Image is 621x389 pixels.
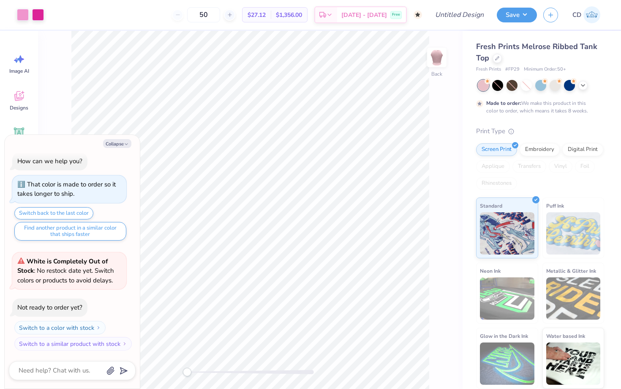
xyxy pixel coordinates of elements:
[480,342,534,385] img: Glow in the Dark Ink
[546,277,601,320] img: Metallic & Glitter Ink
[546,266,596,275] span: Metallic & Glitter Ink
[480,212,534,255] img: Standard
[476,177,517,190] div: Rhinestones
[476,126,604,136] div: Print Type
[183,368,191,376] div: Accessibility label
[122,341,127,346] img: Switch to a similar product with stock
[524,66,566,73] span: Minimum Order: 50 +
[17,257,108,275] strong: White is Completely Out of Stock
[575,160,595,173] div: Foil
[14,207,93,219] button: Switch back to the last color
[14,222,126,241] button: Find another product in a similar color that ships faster
[431,70,442,78] div: Back
[476,66,501,73] span: Fresh Prints
[497,8,537,22] button: Save
[583,6,600,23] img: Charlotte Dreany
[569,6,604,23] a: CD
[546,342,601,385] img: Water based Ink
[480,277,534,320] img: Neon Ink
[549,160,572,173] div: Vinyl
[428,49,445,66] img: Back
[96,325,101,330] img: Switch to a color with stock
[486,100,521,107] strong: Made to order:
[341,11,387,19] span: [DATE] - [DATE]
[562,143,603,156] div: Digital Print
[14,321,106,334] button: Switch to a color with stock
[428,6,490,23] input: Untitled Design
[10,104,28,111] span: Designs
[480,266,501,275] span: Neon Ink
[520,143,560,156] div: Embroidery
[276,11,302,19] span: $1,356.00
[248,11,266,19] span: $27.12
[14,337,132,351] button: Switch to a similar product with stock
[505,66,520,73] span: # FP29
[103,139,131,148] button: Collapse
[486,99,590,115] div: We make this product in this color to order, which means it takes 8 weeks.
[17,257,114,285] span: : No restock date yet. Switch colors or products to avoid delays.
[546,331,585,340] span: Water based Ink
[512,160,546,173] div: Transfers
[572,10,581,20] span: CD
[392,12,400,18] span: Free
[17,303,82,312] div: Not ready to order yet?
[476,41,597,63] span: Fresh Prints Melrose Ribbed Tank Top
[480,331,528,340] span: Glow in the Dark Ink
[17,157,82,165] div: How can we help you?
[480,201,502,210] span: Standard
[17,180,116,198] div: That color is made to order so it takes longer to ship.
[9,68,29,74] span: Image AI
[476,160,510,173] div: Applique
[187,7,220,22] input: – –
[476,143,517,156] div: Screen Print
[546,201,564,210] span: Puff Ink
[546,212,601,255] img: Puff Ink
